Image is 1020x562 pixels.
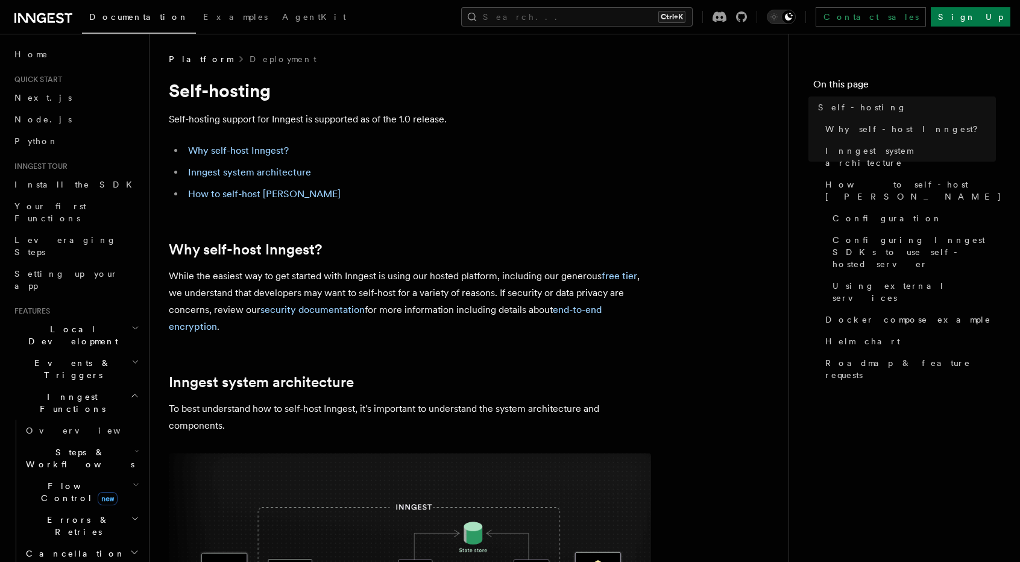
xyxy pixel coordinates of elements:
button: Local Development [10,318,142,352]
span: Steps & Workflows [21,446,134,470]
kbd: Ctrl+K [658,11,685,23]
a: Install the SDK [10,174,142,195]
button: Steps & Workflows [21,441,142,475]
span: Overview [26,426,150,435]
a: Inngest system architecture [820,140,996,174]
span: Events & Triggers [10,357,131,381]
span: AgentKit [282,12,346,22]
a: Examples [196,4,275,33]
button: Inngest Functions [10,386,142,420]
a: Home [10,43,142,65]
h1: Self-hosting [169,80,651,101]
span: Inngest Functions [10,391,130,415]
button: Flow Controlnew [21,475,142,509]
a: Docker compose example [820,309,996,330]
span: How to self-host [PERSON_NAME] [825,178,1002,203]
button: Events & Triggers [10,352,142,386]
a: Roadmap & feature requests [820,352,996,386]
a: Sign Up [931,7,1010,27]
p: Self-hosting support for Inngest is supported as of the 1.0 release. [169,111,651,128]
a: Helm chart [820,330,996,352]
button: Errors & Retries [21,509,142,543]
button: Search...Ctrl+K [461,7,693,27]
span: Inngest system architecture [825,145,996,169]
span: Why self-host Inngest? [825,123,986,135]
a: Python [10,130,142,152]
a: Configuring Inngest SDKs to use self-hosted server [828,229,996,275]
a: Contact sales [816,7,926,27]
span: Home [14,48,48,60]
a: Why self-host Inngest? [820,118,996,140]
a: Using external services [828,275,996,309]
a: Setting up your app [10,263,142,297]
a: security documentation [260,304,365,315]
span: Roadmap & feature requests [825,357,996,381]
a: Configuration [828,207,996,229]
a: AgentKit [275,4,353,33]
span: Local Development [10,323,131,347]
span: Self-hosting [818,101,907,113]
span: Examples [203,12,268,22]
span: Python [14,136,58,146]
span: Using external services [833,280,996,304]
a: Overview [21,420,142,441]
a: Next.js [10,87,142,109]
a: Your first Functions [10,195,142,229]
a: Inngest system architecture [188,166,311,178]
span: Features [10,306,50,316]
a: How to self-host [PERSON_NAME] [188,188,341,200]
span: Configuring Inngest SDKs to use self-hosted server [833,234,996,270]
span: new [98,492,118,505]
a: Deployment [250,53,316,65]
a: Node.js [10,109,142,130]
a: Documentation [82,4,196,34]
span: Quick start [10,75,62,84]
a: free tier [602,270,637,282]
span: Next.js [14,93,72,103]
span: Install the SDK [14,180,139,189]
span: Flow Control [21,480,133,504]
span: Errors & Retries [21,514,131,538]
span: Setting up your app [14,269,118,291]
span: Configuration [833,212,942,224]
a: Why self-host Inngest? [169,241,322,258]
button: Toggle dark mode [767,10,796,24]
a: Why self-host Inngest? [188,145,289,156]
a: Leveraging Steps [10,229,142,263]
p: To best understand how to self-host Inngest, it's important to understand the system architecture... [169,400,651,434]
span: Your first Functions [14,201,86,223]
p: While the easiest way to get started with Inngest is using our hosted platform, including our gen... [169,268,651,335]
span: Platform [169,53,233,65]
a: Self-hosting [813,96,996,118]
a: Inngest system architecture [169,374,354,391]
span: Documentation [89,12,189,22]
span: Helm chart [825,335,900,347]
span: Leveraging Steps [14,235,116,257]
span: Node.js [14,115,72,124]
span: Cancellation [21,548,125,560]
span: Docker compose example [825,314,991,326]
h4: On this page [813,77,996,96]
span: Inngest tour [10,162,68,171]
a: How to self-host [PERSON_NAME] [820,174,996,207]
